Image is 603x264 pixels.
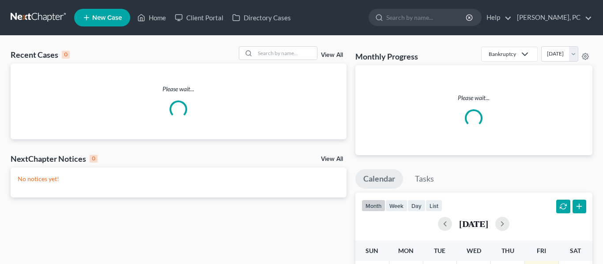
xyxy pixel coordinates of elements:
[434,247,445,254] span: Tue
[255,47,317,59] input: Search by name...
[170,10,228,26] a: Client Portal
[501,247,514,254] span: Thu
[355,51,418,62] h3: Monthly Progress
[385,200,407,212] button: week
[362,200,385,212] button: month
[90,155,98,163] div: 0
[482,10,512,26] a: Help
[513,10,592,26] a: [PERSON_NAME], PC
[11,85,347,93] p: Please wait...
[459,219,488,228] h2: [DATE]
[366,247,378,254] span: Sun
[407,200,426,212] button: day
[355,169,403,189] a: Calendar
[398,247,414,254] span: Mon
[321,156,343,162] a: View All
[386,9,467,26] input: Search by name...
[426,200,442,212] button: list
[133,10,170,26] a: Home
[489,50,516,58] div: Bankruptcy
[18,175,339,183] p: No notices yet!
[467,247,481,254] span: Wed
[92,15,122,21] span: New Case
[362,93,586,102] p: Please wait...
[11,49,70,60] div: Recent Cases
[321,52,343,58] a: View All
[537,247,546,254] span: Fri
[228,10,295,26] a: Directory Cases
[11,153,98,164] div: NextChapter Notices
[62,51,70,59] div: 0
[407,169,442,189] a: Tasks
[570,247,581,254] span: Sat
